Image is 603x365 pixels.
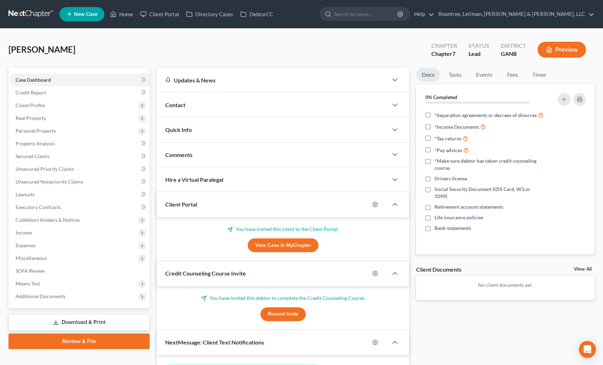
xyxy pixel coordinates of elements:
div: District [501,42,526,50]
a: Tasks [443,68,467,82]
div: GANB [501,50,526,58]
span: Comments [165,151,193,158]
a: Credit Report [10,86,150,99]
span: Client Profile [16,102,45,108]
span: New Case [74,12,98,17]
span: Means Test [16,280,40,286]
span: Quick Info [165,126,192,133]
a: Client Portal [137,8,183,21]
a: Timer [527,68,552,82]
div: Lead [469,50,489,58]
input: Search by name... [334,7,398,21]
a: Download & Print [8,314,150,331]
span: Retirement account statements [435,203,503,210]
a: Lawsuits [10,188,150,201]
div: Chapter [431,50,457,58]
span: *Separation agreements or decrees of divorces [435,112,537,119]
span: Additional Documents [16,293,65,299]
a: Directory Cases [183,8,237,21]
div: Chapter [431,42,457,50]
div: Status [469,42,489,50]
span: Personal Property [16,128,56,134]
span: *Income Documents [435,123,479,131]
a: Secured Claims [10,150,150,163]
span: [PERSON_NAME] [8,44,75,54]
a: SOFA Review [10,265,150,277]
span: Lawsuits [16,191,35,197]
p: You have invited this client to the Client Portal. [165,226,401,233]
button: Preview [538,42,586,58]
span: Unsecured Priority Claims [16,166,74,172]
a: Review & File [8,334,150,349]
span: Hire a Virtual Paralegal [165,176,223,183]
span: Case Dashboard [16,77,51,83]
span: Income [16,230,32,236]
strong: 0% Completed [425,94,457,100]
span: *Make sure debtor has taken credit counseling course. [435,157,544,172]
p: You have invited this debtor to complete the Credit Counseling Course. [165,295,401,302]
a: Unsecured Nonpriority Claims [10,175,150,188]
span: Secured Claims [16,153,50,159]
span: Expenses [16,242,36,248]
div: Open Intercom Messenger [579,341,596,358]
span: Executory Contracts [16,204,61,210]
a: Home [107,8,137,21]
a: Rountree, Leitman, [PERSON_NAME] & [PERSON_NAME], LLC [435,8,594,21]
span: *Tax returns [435,135,461,142]
a: Case Dashboard [10,74,150,86]
span: Bank statements [435,225,471,232]
span: Social Security Document S(SS Card, W2,or 1099) [435,186,544,200]
span: Contact [165,102,185,108]
a: Docs [416,68,440,82]
a: DebtorCC [237,8,277,21]
button: Resend Invite [260,307,306,321]
span: Drivers license [435,175,467,182]
span: Codebtors Insiders & Notices [16,217,80,223]
span: Miscellaneous [16,255,47,261]
span: 7 [452,50,455,57]
a: Property Analysis [10,137,150,150]
a: View All [574,267,592,272]
div: Client Documents [416,266,461,273]
a: Help [410,8,434,21]
a: Unsecured Priority Claims [10,163,150,175]
a: Fees [501,68,524,82]
span: *Pay advices [435,147,462,154]
span: Property Analysis [16,140,55,146]
span: NextMessage: Client Text Notifications [165,339,264,346]
p: No client documents yet. [422,282,589,289]
span: Unsecured Nonpriority Claims [16,179,83,185]
span: SOFA Review [16,268,45,274]
span: Client Portal [165,201,197,208]
span: Credit Counseling Course Invite [165,270,246,277]
a: Events [470,68,498,82]
span: Life insurance policies [435,214,483,221]
a: View Case in MyChapter [248,238,318,253]
span: Real Property [16,115,46,121]
div: Updates & News [165,76,379,84]
a: Executory Contracts [10,201,150,214]
span: Credit Report [16,89,46,95]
